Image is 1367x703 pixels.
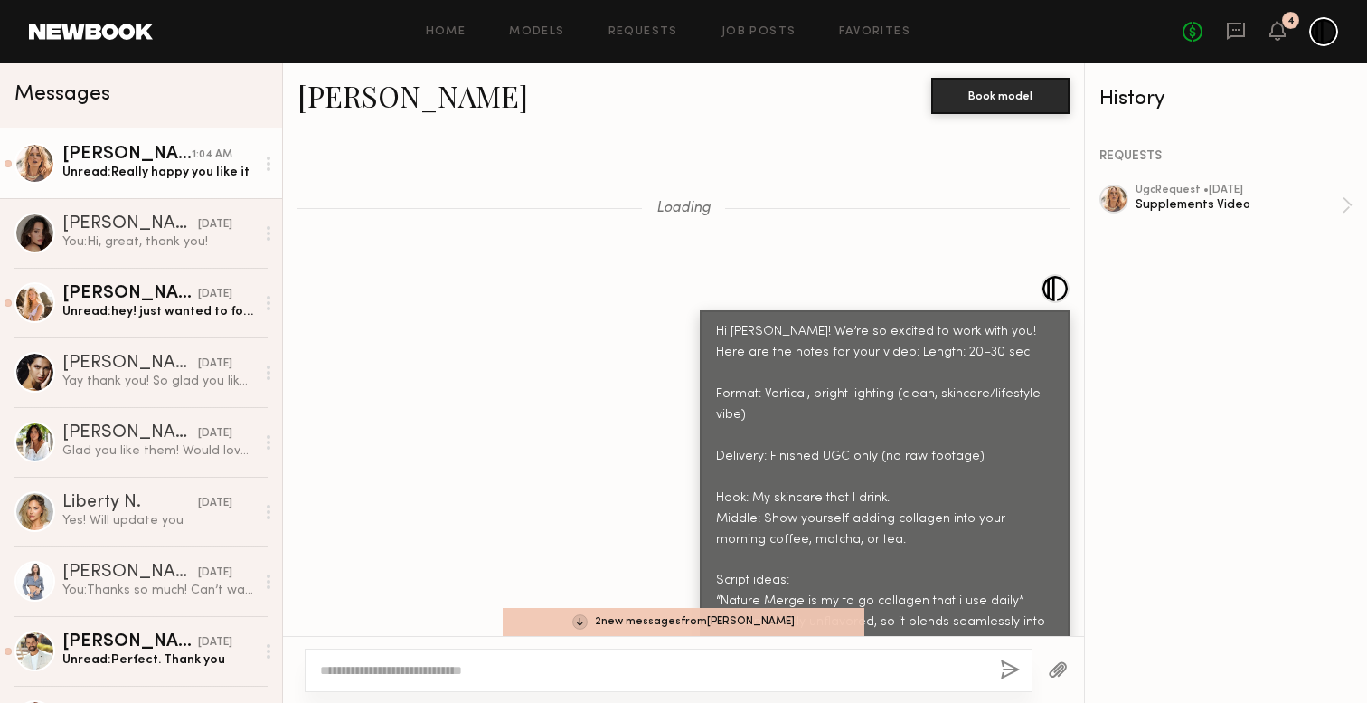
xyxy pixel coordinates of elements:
a: [PERSON_NAME] [297,76,528,115]
div: [DATE] [198,286,232,303]
div: [PERSON_NAME] [62,355,198,373]
div: History [1099,89,1353,109]
a: Favorites [839,26,910,38]
a: Book model [931,87,1070,102]
div: [PERSON_NAME] [62,424,198,442]
div: Unread: Perfect. Thank you [62,651,255,669]
div: [DATE] [198,495,232,512]
div: Supplements Video [1136,196,1342,214]
div: [PERSON_NAME] [62,564,198,582]
div: REQUESTS [1099,150,1353,163]
div: You: Thanks so much! Can’t wait to see your magic ✨ [62,582,255,599]
div: [DATE] [198,216,232,233]
div: 4 [1287,16,1295,26]
div: Unread: Really happy you like it [62,164,255,181]
div: ugc Request • [DATE] [1136,185,1342,196]
a: Home [426,26,467,38]
div: [PERSON_NAME] [62,146,192,164]
div: [DATE] [198,634,232,651]
div: 2 new message s from [PERSON_NAME] [503,608,864,636]
a: Models [509,26,564,38]
div: [DATE] [198,356,232,373]
div: Yay thank you! So glad you like it :) let me know if you ever need anymore videos xx love the pro... [62,373,255,390]
div: [PERSON_NAME] [62,633,198,651]
button: Book model [931,78,1070,114]
a: ugcRequest •[DATE]Supplements Video [1136,185,1353,226]
div: [PERSON_NAME] [62,285,198,303]
div: You: Hi, great, thank you! [62,233,255,251]
span: Messages [14,84,110,105]
div: [DATE] [198,425,232,442]
div: 1:04 AM [192,147,232,164]
a: Requests [608,26,678,38]
div: Yes! Will update you [62,512,255,529]
div: Liberty N. [62,494,198,512]
div: [PERSON_NAME] [62,215,198,233]
div: Unread: hey! just wanted to follow up [62,303,255,320]
div: Glad you like them! Would love to work together again🤍 [62,442,255,460]
div: [DATE] [198,565,232,582]
span: Loading [656,201,711,216]
a: Job Posts [721,26,797,38]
